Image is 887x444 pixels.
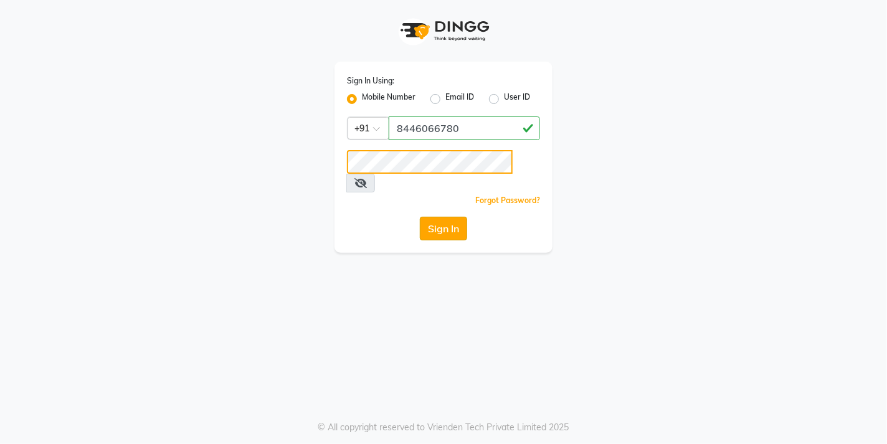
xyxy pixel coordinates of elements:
[504,92,530,106] label: User ID
[420,217,467,240] button: Sign In
[347,150,513,174] input: Username
[394,12,493,49] img: logo1.svg
[445,92,474,106] label: Email ID
[362,92,415,106] label: Mobile Number
[347,75,394,87] label: Sign In Using:
[475,196,540,205] a: Forgot Password?
[389,116,540,140] input: Username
